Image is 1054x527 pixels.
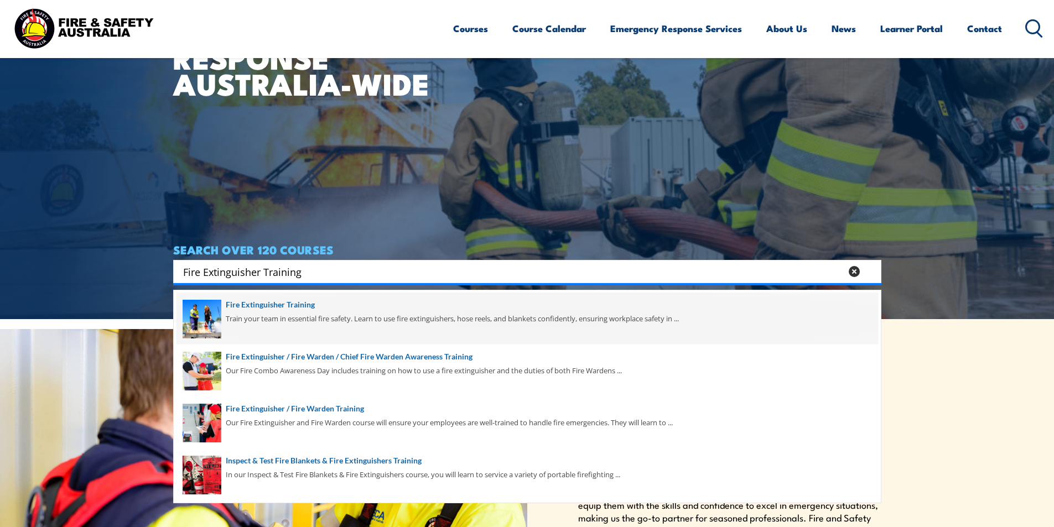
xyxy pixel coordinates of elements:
[183,403,872,415] a: Fire Extinguisher / Fire Warden Training
[766,14,807,43] a: About Us
[173,243,881,255] h4: SEARCH OVER 120 COURSES
[512,14,586,43] a: Course Calendar
[183,455,872,467] a: Inspect & Test Fire Blankets & Fire Extinguishers Training
[453,14,488,43] a: Courses
[862,264,878,279] button: Search magnifier button
[610,14,742,43] a: Emergency Response Services
[183,299,872,311] a: Fire Extinguisher Training
[880,14,943,43] a: Learner Portal
[967,14,1002,43] a: Contact
[183,263,842,280] input: Search input
[832,14,856,43] a: News
[183,351,872,363] a: Fire Extinguisher / Fire Warden / Chief Fire Warden Awareness Training
[185,264,844,279] form: Search form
